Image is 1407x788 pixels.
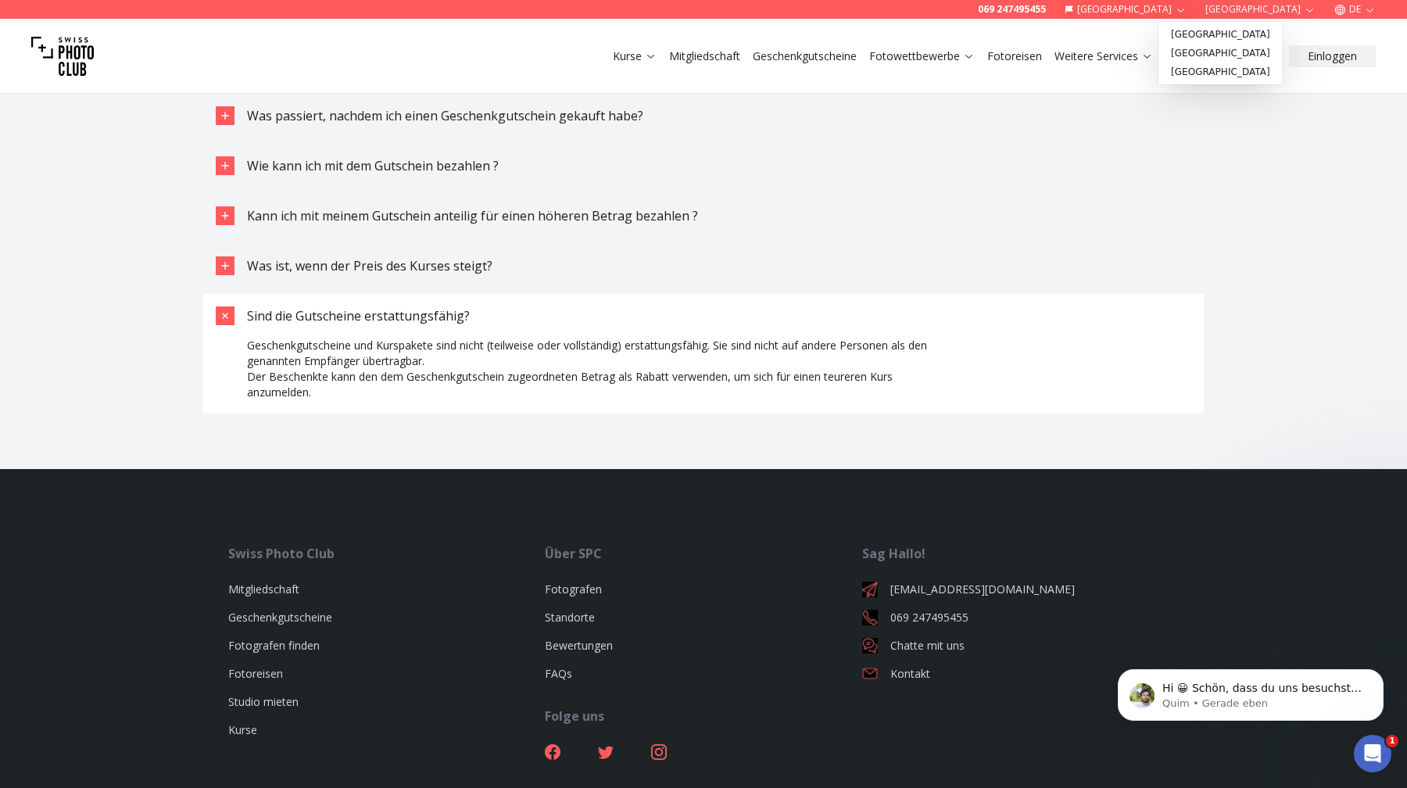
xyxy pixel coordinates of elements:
[247,338,947,369] p: Geschenkgutscheine und Kurspakete sind nicht (teilweise oder vollständig) erstattungsfähig. Sie s...
[869,48,975,64] a: Fotowettbewerbe
[228,638,320,653] a: Fotografen finden
[545,707,861,725] div: Folge uns
[1094,636,1407,746] iframe: Intercom notifications Nachricht
[978,3,1046,16] a: 069 247495455
[669,48,740,64] a: Mitgliedschaft
[203,294,1204,338] button: Sind die Gutscheine erstattungsfähig?
[862,544,1179,563] div: Sag Hallo!
[1158,22,1283,84] div: [GEOGRAPHIC_DATA]
[247,307,470,324] span: Sind die Gutscheine erstattungsfähig?
[545,666,572,681] a: FAQs
[981,45,1048,67] button: Fotoreisen
[1289,45,1376,67] button: Einloggen
[228,544,545,563] div: Swiss Photo Club
[228,666,283,681] a: Fotoreisen
[228,610,332,625] a: Geschenkgutscheine
[203,194,1204,238] button: Kann ich mit meinem Gutschein anteilig für einen höheren Betrag bezahlen ?
[247,338,947,413] div: Sind die Gutscheine erstattungsfähig?
[862,638,1179,654] a: Chatte mit uns
[1048,45,1159,67] button: Weitere Services
[247,207,698,224] span: Kann ich mit meinem Gutschein anteilig für einen höheren Betrag bezahlen ?
[613,48,657,64] a: Kurse
[746,45,863,67] button: Geschenkgutscheine
[862,610,1179,625] a: 069 247495455
[228,694,299,709] a: Studio mieten
[228,582,299,596] a: Mitgliedschaft
[545,582,602,596] a: Fotografen
[1162,44,1280,63] a: [GEOGRAPHIC_DATA]
[862,582,1179,597] a: [EMAIL_ADDRESS][DOMAIN_NAME]
[203,94,1204,138] button: Was passiert, nachdem ich einen Geschenkgutschein gekauft habe?
[203,144,1204,188] button: Wie kann ich mit dem Gutschein bezahlen ?
[545,610,595,625] a: Standorte
[607,45,663,67] button: Kurse
[1162,25,1280,44] a: [GEOGRAPHIC_DATA]
[1162,63,1280,81] a: [GEOGRAPHIC_DATA]
[1386,735,1398,747] span: 1
[753,48,857,64] a: Geschenkgutscheine
[247,107,643,124] span: Was passiert, nachdem ich einen Geschenkgutschein gekauft habe?
[247,369,947,400] p: Der Beschenkte kann den dem Geschenkgutschein zugeordneten Betrag als Rabatt verwenden, um sich f...
[1354,735,1391,772] iframe: Intercom live chat
[863,45,981,67] button: Fotowettbewerbe
[247,157,499,174] span: Wie kann ich mit dem Gutschein bezahlen ?
[247,257,492,274] span: Was ist, wenn der Preis des Kurses steigt?
[545,544,861,563] div: Über SPC
[31,25,94,88] img: Swiss photo club
[203,244,1204,288] button: Was ist, wenn der Preis des Kurses steigt?
[1054,48,1153,64] a: Weitere Services
[545,638,613,653] a: Bewertungen
[228,722,257,737] a: Kurse
[862,666,1179,682] a: Kontakt
[663,45,746,67] button: Mitgliedschaft
[987,48,1042,64] a: Fotoreisen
